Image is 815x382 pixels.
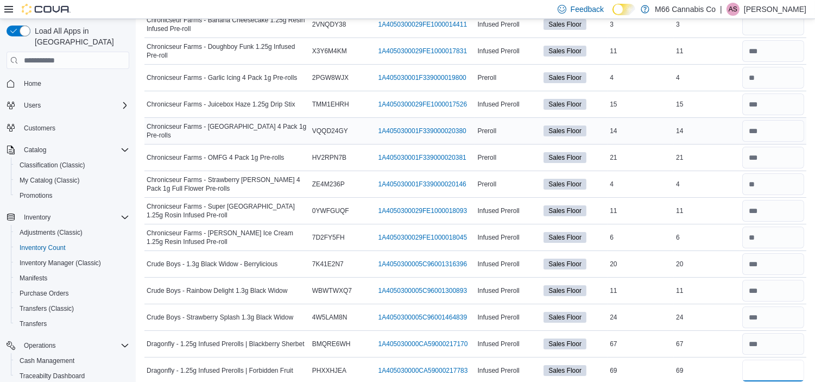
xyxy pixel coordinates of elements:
[15,287,129,300] span: Purchase Orders
[312,313,348,322] span: 4W5LAM8N
[15,226,87,239] a: Adjustments (Classic)
[477,180,496,189] span: Preroll
[548,339,582,349] span: Sales Floor
[655,3,716,16] p: M66 Cannabis Co
[548,366,582,375] span: Sales Floor
[20,274,47,283] span: Manifests
[15,174,84,187] a: My Catalog (Classic)
[726,3,740,16] div: Angela Sunyog
[15,241,129,254] span: Inventory Count
[11,225,134,240] button: Adjustments (Classic)
[20,372,85,380] span: Traceabilty Dashboard
[15,354,129,367] span: Cash Management
[477,313,519,322] span: Infused Preroll
[11,286,134,301] button: Purchase Orders
[2,76,134,91] button: Home
[312,20,346,29] span: 2VNQDY38
[378,153,466,162] a: 1A405030001F339000020381
[544,365,586,376] span: Sales Floor
[477,260,519,268] span: Infused Preroll
[378,73,466,82] a: 1A405030001F339000019800
[608,98,674,111] div: 15
[674,284,740,297] div: 11
[544,285,586,296] span: Sales Floor
[147,260,277,268] span: Crude Boys - 1.3g Black Widow - Berrylicious
[674,71,740,84] div: 4
[674,364,740,377] div: 69
[147,286,287,295] span: Crude Boys - Rainbow Delight 1.3g Black Widow
[544,232,586,243] span: Sales Floor
[11,173,134,188] button: My Catalog (Classic)
[477,153,496,162] span: Preroll
[24,146,46,154] span: Catalog
[378,20,467,29] a: 1A4050300029FE1000014411
[378,127,466,135] a: 1A405030001F339000020380
[744,3,806,16] p: [PERSON_NAME]
[608,178,674,191] div: 4
[548,259,582,269] span: Sales Floor
[20,211,129,224] span: Inventory
[674,98,740,111] div: 15
[674,151,740,164] div: 21
[30,26,129,47] span: Load All Apps in [GEOGRAPHIC_DATA]
[11,271,134,286] button: Manifests
[11,316,134,331] button: Transfers
[2,338,134,353] button: Operations
[674,18,740,31] div: 3
[11,240,134,255] button: Inventory Count
[147,16,308,33] span: Chronicseur Farms - Banana Cheesecake 1.25g Resin Infused Pre-roll
[548,20,582,29] span: Sales Floor
[147,366,293,375] span: Dragonfly - 1.25g Infused Prerolls | Forbidden Fruit
[548,179,582,189] span: Sales Floor
[548,312,582,322] span: Sales Floor
[20,289,69,298] span: Purchase Orders
[548,233,582,242] span: Sales Floor
[674,258,740,271] div: 20
[312,286,352,295] span: WBWTWXQ7
[15,256,105,270] a: Inventory Manager (Classic)
[147,42,308,60] span: Chronicseur Farms - Doughboy Funk 1.25g Infused Pre-roll
[608,151,674,164] div: 21
[608,204,674,217] div: 11
[544,99,586,110] span: Sales Floor
[477,233,519,242] span: Infused Preroll
[477,73,496,82] span: Preroll
[147,73,297,82] span: Chronicseur Farms - Garlic Icing 4 Pack 1g Pre-rolls
[15,159,90,172] a: Classification (Classic)
[2,120,134,135] button: Customers
[147,202,308,220] span: Chronicseur Farms - Super [GEOGRAPHIC_DATA] 1.25g Rosin Infused Pre-roll
[20,161,85,170] span: Classification (Classic)
[20,304,74,313] span: Transfers (Classic)
[548,73,582,83] span: Sales Floor
[15,302,78,315] a: Transfers (Classic)
[312,100,349,109] span: TMM1EHRH
[544,312,586,323] span: Sales Floor
[312,47,347,55] span: X3Y6M4KM
[378,313,467,322] a: 1A4050300005C96001464839
[612,15,613,16] span: Dark Mode
[15,302,129,315] span: Transfers (Classic)
[544,259,586,270] span: Sales Floor
[312,206,349,215] span: 0YWFGUQF
[477,20,519,29] span: Infused Preroll
[548,126,582,136] span: Sales Floor
[147,313,293,322] span: Crude Boys - Strawberry Splash 1.3g Black Widow
[24,79,41,88] span: Home
[674,311,740,324] div: 24
[20,339,129,352] span: Operations
[544,126,586,136] span: Sales Floor
[24,341,56,350] span: Operations
[147,176,308,193] span: Chronicseur Farms - Strawberry [PERSON_NAME] 4 Pack 1g Full Flower Pre-rolls
[20,143,129,156] span: Catalog
[20,99,45,112] button: Users
[147,153,284,162] span: Chronicseur Farms - OMFG 4 Pack 1g Pre-rolls
[608,45,674,58] div: 11
[11,188,134,203] button: Promotions
[20,99,129,112] span: Users
[544,339,586,349] span: Sales Floor
[11,158,134,173] button: Classification (Classic)
[20,243,66,252] span: Inventory Count
[674,178,740,191] div: 4
[608,124,674,137] div: 14
[544,152,586,163] span: Sales Floor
